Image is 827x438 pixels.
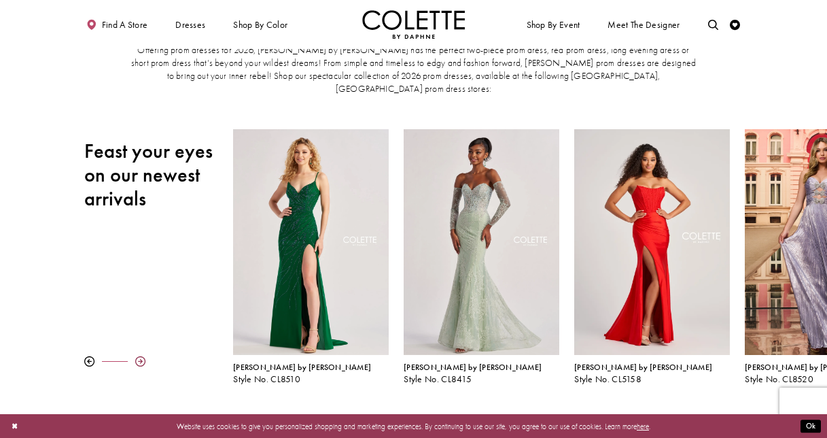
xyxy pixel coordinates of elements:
[404,129,559,355] a: Visit Colette by Daphne Style No. CL8415 Page
[175,20,205,30] span: Dresses
[800,420,821,433] button: Submit Dialog
[233,362,371,373] span: [PERSON_NAME] by [PERSON_NAME]
[233,363,388,385] div: Colette by Daphne Style No. CL8510
[574,363,729,385] div: Colette by Daphne Style No. CL5158
[173,10,208,39] span: Dresses
[527,20,580,30] span: Shop By Event
[728,10,743,39] a: Check Wishlist
[6,417,23,435] button: Close Dialog
[524,10,582,39] span: Shop By Event
[226,122,396,392] div: Colette by Daphne Style No. CL8510
[637,421,649,431] a: here
[84,139,218,211] h2: Feast your eyes on our newest arrivals
[567,122,737,392] div: Colette by Daphne Style No. CL5158
[362,10,465,39] img: Colette by Daphne
[84,10,150,39] a: Find a store
[404,362,542,373] span: [PERSON_NAME] by [PERSON_NAME]
[745,373,813,385] span: Style No. CL8520
[231,10,290,39] span: Shop by color
[129,31,698,96] p: [PERSON_NAME] by [PERSON_NAME] is THE incredible, premiere prom dress collection for those in [GE...
[233,373,300,385] span: Style No. CL8510
[574,373,641,385] span: Style No. CL5158
[608,20,680,30] span: Meet the designer
[396,122,567,392] div: Colette by Daphne Style No. CL8415
[362,10,465,39] a: Visit Home Page
[574,362,712,373] span: [PERSON_NAME] by [PERSON_NAME]
[74,419,753,433] p: Website uses cookies to give you personalized shopping and marketing experiences. By continuing t...
[705,10,721,39] a: Toggle search
[233,20,287,30] span: Shop by color
[102,20,148,30] span: Find a store
[404,363,559,385] div: Colette by Daphne Style No. CL8415
[605,10,683,39] a: Meet the designer
[404,373,472,385] span: Style No. CL8415
[233,129,388,355] a: Visit Colette by Daphne Style No. CL8510 Page
[574,129,729,355] a: Visit Colette by Daphne Style No. CL5158 Page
